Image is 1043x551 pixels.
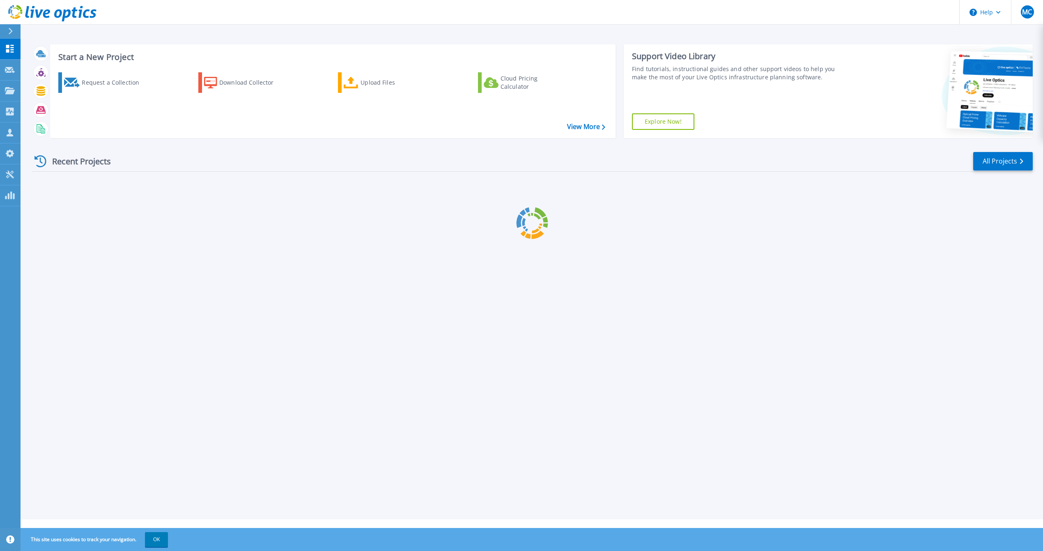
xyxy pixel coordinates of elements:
button: OK [145,532,168,547]
div: Find tutorials, instructional guides and other support videos to help you make the most of your L... [632,65,843,81]
span: MC [1022,9,1032,15]
div: Recent Projects [32,151,122,171]
span: This site uses cookies to track your navigation. [23,532,168,547]
div: Download Collector [219,74,285,91]
div: Request a Collection [82,74,147,91]
a: All Projects [973,152,1033,171]
a: Request a Collection [58,72,150,93]
a: View More [567,123,605,131]
div: Cloud Pricing Calculator [501,74,566,91]
div: Upload Files [361,74,426,91]
a: Upload Files [338,72,430,93]
div: Support Video Library [632,51,843,62]
a: Cloud Pricing Calculator [478,72,570,93]
a: Explore Now! [632,113,694,130]
a: Download Collector [198,72,290,93]
h3: Start a New Project [58,53,605,62]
